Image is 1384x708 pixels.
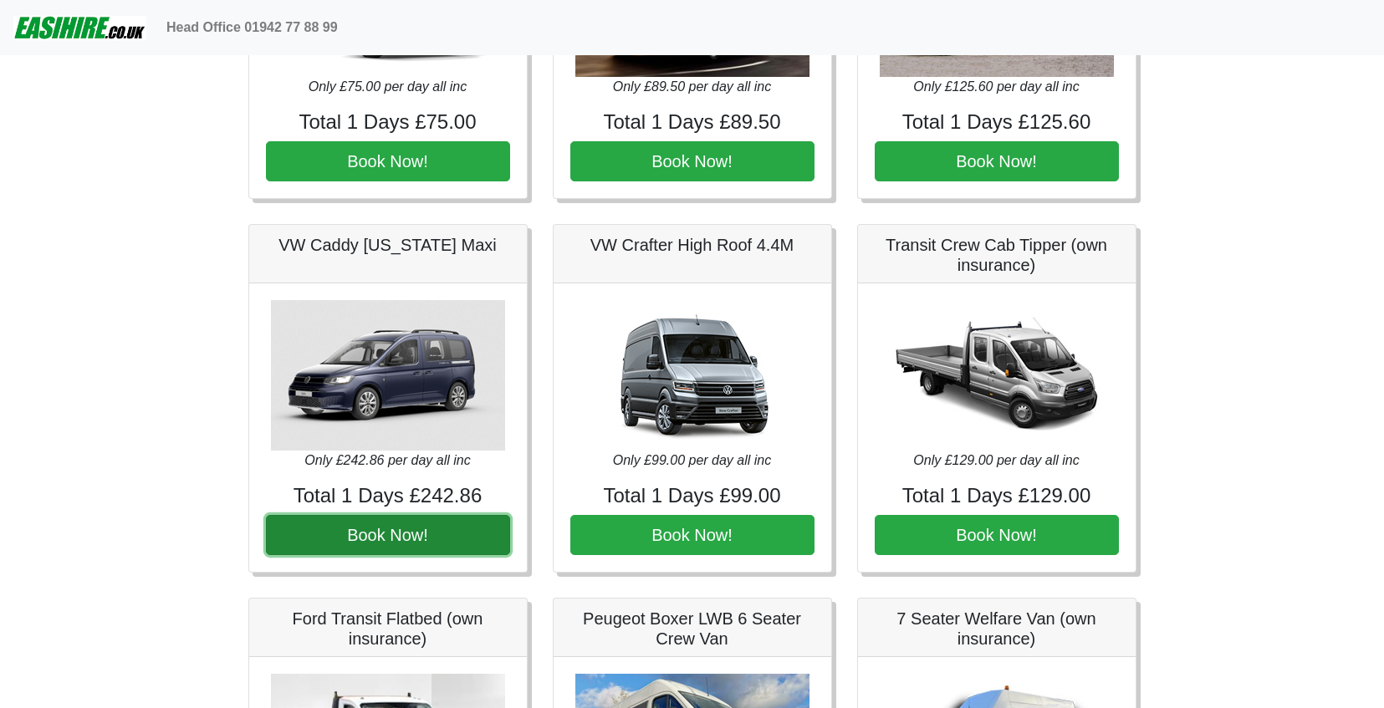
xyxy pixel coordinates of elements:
img: easihire_logo_small.png [13,11,146,44]
img: VW Crafter High Roof 4.4M [575,300,809,451]
img: Transit Crew Cab Tipper (own insurance) [880,300,1114,451]
i: Only £75.00 per day all inc [309,79,467,94]
b: Head Office 01942 77 88 99 [166,20,338,34]
img: VW Caddy California Maxi [271,300,505,451]
i: Only £125.60 per day all inc [913,79,1079,94]
h4: Total 1 Days £99.00 [570,484,815,508]
i: Only £129.00 per day all inc [913,453,1079,467]
button: Book Now! [266,141,510,181]
button: Book Now! [875,141,1119,181]
h4: Total 1 Days £129.00 [875,484,1119,508]
a: Head Office 01942 77 88 99 [160,11,345,44]
button: Book Now! [570,515,815,555]
h5: Peugeot Boxer LWB 6 Seater Crew Van [570,609,815,649]
h4: Total 1 Days £89.50 [570,110,815,135]
button: Book Now! [570,141,815,181]
h4: Total 1 Days £125.60 [875,110,1119,135]
h5: VW Crafter High Roof 4.4M [570,235,815,255]
i: Only £89.50 per day all inc [613,79,771,94]
i: Only £99.00 per day all inc [613,453,771,467]
button: Book Now! [875,515,1119,555]
i: Only £242.86 per day all inc [304,453,470,467]
h5: Ford Transit Flatbed (own insurance) [266,609,510,649]
h4: Total 1 Days £242.86 [266,484,510,508]
h5: 7 Seater Welfare Van (own insurance) [875,609,1119,649]
button: Book Now! [266,515,510,555]
h5: Transit Crew Cab Tipper (own insurance) [875,235,1119,275]
h5: VW Caddy [US_STATE] Maxi [266,235,510,255]
h4: Total 1 Days £75.00 [266,110,510,135]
